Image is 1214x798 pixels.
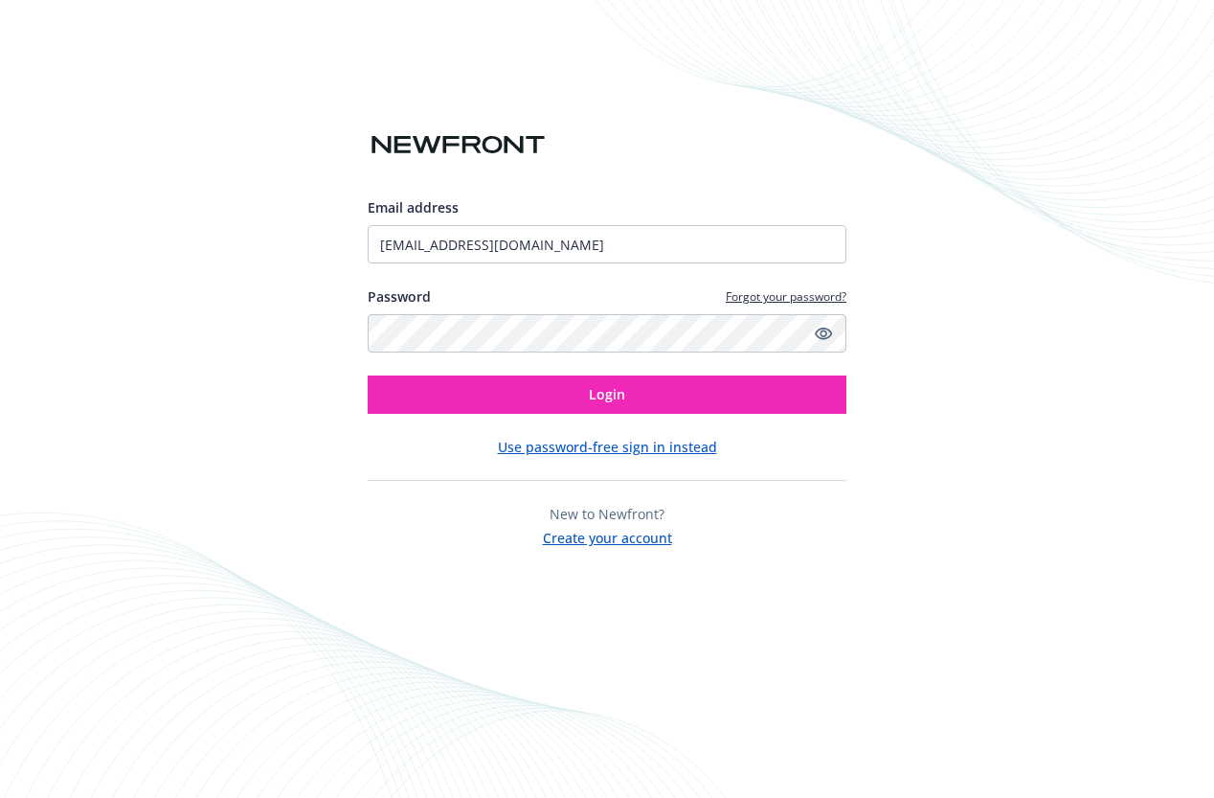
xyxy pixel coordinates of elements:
button: Use password-free sign in instead [498,437,717,457]
a: Forgot your password? [726,288,846,305]
a: Show password [812,322,835,345]
img: Newfront logo [368,128,549,162]
span: New to Newfront? [550,505,664,523]
input: Enter your password [368,314,846,353]
span: Login [589,385,625,403]
label: Password [368,286,431,307]
input: Enter your email [368,225,846,263]
span: Email address [368,198,459,217]
button: Create your account [543,524,672,548]
button: Login [368,376,846,414]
